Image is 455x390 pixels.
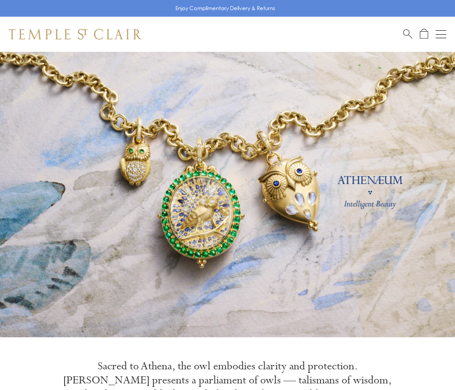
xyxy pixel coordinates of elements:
img: Temple St. Clair [9,29,142,40]
button: Open navigation [436,29,446,40]
a: Open Shopping Bag [420,29,428,40]
p: Enjoy Complimentary Delivery & Returns [175,4,275,13]
a: Search [403,29,412,40]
